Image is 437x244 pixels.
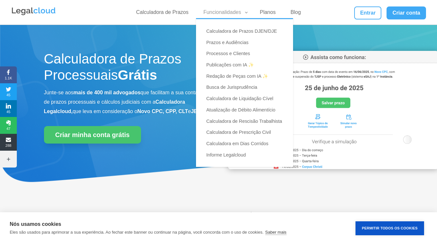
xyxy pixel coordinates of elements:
a: Redação de Peças com IA ✨ [202,71,293,82]
a: Calculadora de Prazos [132,9,192,18]
a: Logo da Legalcloud [11,12,56,17]
a: Criar minha conta grátis [44,126,141,144]
strong: Grátis [118,67,157,83]
b: JEC. [191,109,202,114]
a: Criar conta [387,6,426,19]
a: Publicações com IA ✨ [202,59,293,71]
a: Saber mais [265,230,287,235]
a: Calculadora de Liquidação Cível [202,93,293,104]
a: Funcionalidades [200,9,249,18]
img: Legalcloud Logo [11,6,56,16]
a: Busca de Jurisprudência [202,82,293,93]
b: Novo CPC, CPP, CLT [137,109,188,114]
a: Calculadora de Prescrição Civil [202,127,293,138]
button: Permitir Todos os Cookies [355,221,424,235]
a: Calculadora em Dias Corridos [202,138,293,149]
a: Calculadora de Rescisão Trabalhista [202,116,293,127]
p: Junte-se aos que facilitam a sua contagem de prazos processuais e cálculos judiciais com a que le... [44,88,209,116]
p: Eles são usados para aprimorar a sua experiência. Ao fechar este banner ou continuar na página, v... [10,230,264,235]
strong: Nós usamos cookies [10,221,61,227]
a: Atualização de Débito Alimentício [202,104,293,116]
a: Planos [256,9,279,18]
h1: Calculadora de Prazos Processuais [44,51,209,87]
b: Calculadora Legalcloud, [44,99,185,114]
a: Blog [287,9,305,18]
a: Entrar [354,6,381,19]
a: Calculadora de Prazos DJEN/DJE [202,26,293,37]
b: mais de 400 mil advogados [73,90,140,95]
p: PROFISSIONAIS DOS MAIORES ESCRITÓRIOS UTILIZAM [44,211,393,218]
a: Informe Legalcloud [202,149,293,161]
a: Prazos e Audiências [202,37,293,48]
a: Processos e Clientes [202,48,293,59]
